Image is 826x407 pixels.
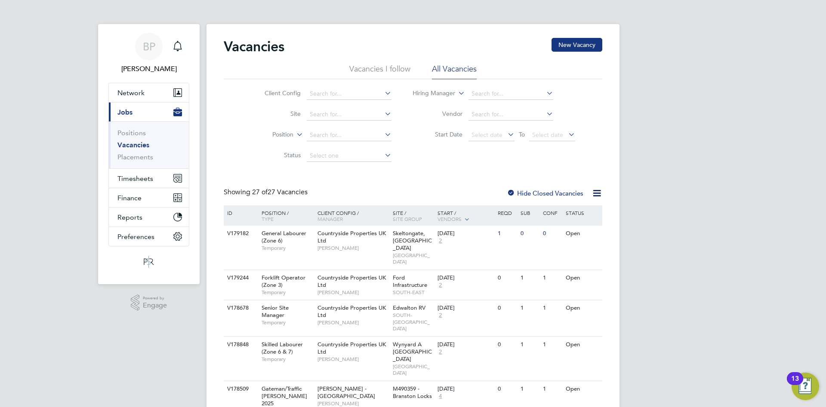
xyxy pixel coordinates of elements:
input: Select one [307,150,391,162]
label: Hiring Manager [406,89,455,98]
input: Search for... [307,109,391,121]
div: Site / [391,205,436,226]
span: SOUTH-[GEOGRAPHIC_DATA] [393,312,434,332]
label: Status [251,151,301,159]
span: Reports [117,213,142,221]
span: Countryside Properties UK Ltd [317,230,386,244]
div: V178509 [225,381,255,397]
button: Reports [109,208,189,227]
span: Gateman/Traffic [PERSON_NAME] 2025 [262,385,307,407]
span: Jobs [117,108,133,116]
span: Senior Site Manager [262,304,289,319]
div: Status [564,205,601,220]
span: General Labourer (Zone 6) [262,230,306,244]
div: ID [225,205,255,220]
div: 0 [496,270,518,286]
h2: Vacancies [224,38,284,55]
img: psrsolutions-logo-retina.png [141,255,157,269]
input: Search for... [468,109,553,121]
label: Vendor [413,110,462,118]
label: Site [251,110,301,118]
label: Position [244,130,293,139]
div: V179244 [225,270,255,286]
div: 13 [791,379,799,390]
span: Edwalton RV [393,304,425,311]
a: Positions [117,129,146,137]
span: [PERSON_NAME] - [GEOGRAPHIC_DATA] [317,385,375,400]
div: [DATE] [438,274,493,282]
button: Network [109,83,189,102]
span: Finance [117,194,142,202]
div: V178678 [225,300,255,316]
span: 2 [438,282,443,289]
button: New Vacancy [552,38,602,52]
input: Search for... [468,88,553,100]
div: [DATE] [438,341,493,348]
div: 1 [518,337,541,353]
a: Placements [117,153,153,161]
span: Forklift Operator (Zone 3) [262,274,305,289]
div: Open [564,226,601,242]
div: 1 [541,270,563,286]
span: Manager [317,215,343,222]
div: 1 [541,300,563,316]
div: 1 [518,270,541,286]
span: Skilled Labourer (Zone 6 & 7) [262,341,303,355]
span: To [516,129,527,140]
span: Countryside Properties UK Ltd [317,304,386,319]
div: Position / [255,205,315,226]
span: [PERSON_NAME] [317,400,388,407]
nav: Main navigation [98,24,200,284]
label: Hide Closed Vacancies [507,189,583,197]
li: All Vacancies [432,64,477,79]
input: Search for... [307,88,391,100]
span: Temporary [262,289,313,296]
span: Temporary [262,319,313,326]
li: Vacancies I follow [349,64,410,79]
span: Countryside Properties UK Ltd [317,274,386,289]
span: Ford Infrastructure [393,274,427,289]
span: Timesheets [117,174,153,183]
span: 4 [438,393,443,400]
button: Jobs [109,103,189,121]
div: Sub [518,205,541,220]
span: Engage [143,302,167,309]
label: Start Date [413,130,462,138]
span: Select date [472,131,502,139]
button: Preferences [109,227,189,246]
div: Open [564,381,601,397]
div: 0 [541,226,563,242]
span: Countryside Properties UK Ltd [317,341,386,355]
a: BP[PERSON_NAME] [108,33,189,74]
span: Type [262,215,274,222]
span: Temporary [262,245,313,252]
span: 27 of [252,188,268,196]
button: Finance [109,188,189,207]
div: [DATE] [438,230,493,237]
input: Search for... [307,129,391,141]
span: Vendors [438,215,462,222]
span: Temporary [262,356,313,363]
div: Start / [435,205,496,227]
div: 1 [496,226,518,242]
div: Open [564,300,601,316]
span: Ben Perkin [108,64,189,74]
span: M490359 - Branston Locks [393,385,432,400]
div: 1 [541,337,563,353]
span: [PERSON_NAME] [317,319,388,326]
div: Showing [224,188,309,197]
span: Preferences [117,233,154,241]
div: [DATE] [438,304,493,312]
a: Vacancies [117,141,149,149]
div: Client Config / [315,205,391,226]
a: Powered byEngage [131,295,167,311]
span: [PERSON_NAME] [317,245,388,252]
button: Timesheets [109,169,189,188]
div: V179182 [225,226,255,242]
div: 1 [518,381,541,397]
span: [PERSON_NAME] [317,356,388,363]
div: Reqd [496,205,518,220]
span: SOUTH-EAST [393,289,434,296]
span: Powered by [143,295,167,302]
label: Client Config [251,89,301,97]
